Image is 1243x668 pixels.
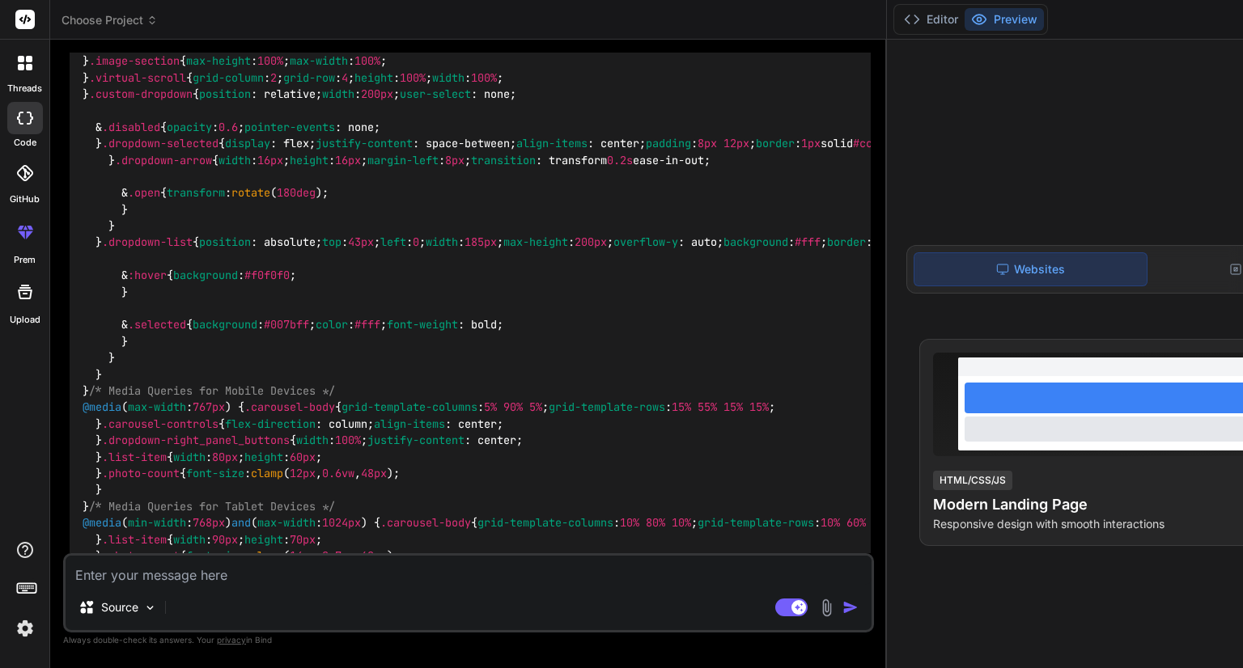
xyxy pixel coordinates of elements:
span: width [432,70,465,85]
span: #fff [795,235,821,250]
span: width [218,153,251,167]
span: color [316,318,348,332]
span: height [244,532,283,547]
span: grid-template-columns [477,515,613,530]
span: position [199,235,251,250]
div: Websites [914,252,1148,286]
span: clamp [251,548,283,563]
span: 15% [672,400,691,415]
span: #f0f0f0 [244,268,290,283]
button: Editor [897,8,965,31]
span: 100% [471,70,497,85]
p: Source [101,599,138,615]
span: #ccc [853,136,879,150]
span: 48px [361,466,387,480]
span: width [426,235,458,250]
span: width [173,450,206,464]
p: Always double-check its answers. Your in Bind [63,632,874,648]
label: threads [7,82,42,95]
label: Upload [10,313,40,327]
span: justify-content [316,136,413,150]
span: 80px [212,450,238,464]
span: margin-left [367,153,439,167]
span: 5% [484,400,497,415]
span: max-width [128,400,186,415]
label: GitHub [10,192,40,206]
span: 8px [698,136,717,150]
span: width [173,532,206,547]
span: 60px [361,548,387,563]
span: max-height [186,54,251,69]
span: transition [471,153,536,167]
span: 0.7vw [322,548,354,563]
span: left [380,235,406,250]
span: transform [167,186,225,201]
span: 90px [212,532,238,547]
span: 70px [290,532,316,547]
span: grid-row [283,70,335,85]
span: background [173,268,238,283]
span: height [290,153,329,167]
span: height [244,450,283,464]
span: flex-direction [225,416,316,431]
span: #fff [354,318,380,332]
span: .list-item [102,532,167,547]
span: display [225,136,270,150]
span: 12px [723,136,749,150]
span: .virtual-scroll [89,70,186,85]
span: :hover [128,268,167,283]
span: pointer-events [244,120,335,134]
span: max-width [257,515,316,530]
span: 1px [801,136,821,150]
span: 4 [342,70,348,85]
span: 16px [335,153,361,167]
button: Preview [965,8,1044,31]
span: background [193,318,257,332]
span: .photo-count [102,466,180,480]
span: 10% [672,515,691,530]
span: font-size [186,466,244,480]
span: .dropdown-right_panel_buttons [102,433,290,448]
span: align-items [374,416,445,431]
span: .dropdown-arrow [115,153,212,167]
span: .list-item [102,450,167,464]
span: 80% [646,515,665,530]
span: /* Media Queries for Tablet Devices */ [89,499,335,514]
span: #007bff [264,318,309,332]
span: user-select [400,87,471,101]
span: .image-section [89,54,180,69]
span: height [354,70,393,85]
span: .open [128,186,160,201]
span: background [723,235,788,250]
span: 0 [413,235,419,250]
span: clamp [251,466,283,480]
span: @media [83,400,121,415]
span: 100% [335,433,361,448]
span: opacity [167,120,212,134]
span: 60px [290,450,316,464]
span: 8px [445,153,465,167]
span: 100% [354,54,380,69]
span: font-weight [387,318,458,332]
span: max-width [290,54,348,69]
span: border [827,235,866,250]
span: 200px [361,87,393,101]
span: 767px [193,400,225,415]
span: /* Media Queries for Mobile Devices */ [89,383,335,398]
span: 43px [348,235,374,250]
span: .photo-count [102,548,180,563]
span: .dropdown-list [102,235,193,250]
span: 10% [821,515,840,530]
span: @media [83,515,121,530]
span: and [231,515,251,530]
label: prem [14,253,36,267]
span: 12px [290,466,316,480]
img: Pick Models [143,601,157,615]
span: position [199,87,251,101]
span: 1024px [322,515,361,530]
span: width [296,433,329,448]
span: max-height [503,235,568,250]
span: privacy [217,635,246,645]
span: grid-template-rows [549,400,665,415]
span: 14px [290,548,316,563]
